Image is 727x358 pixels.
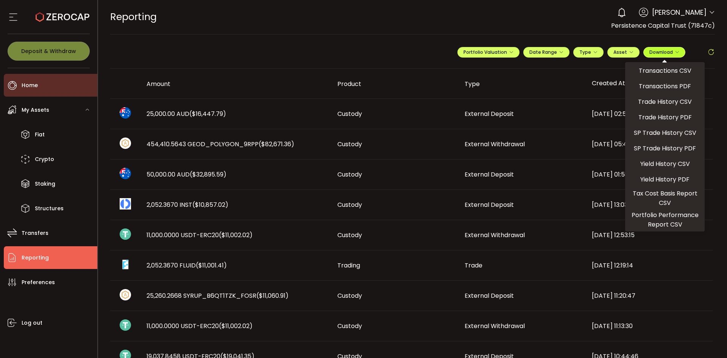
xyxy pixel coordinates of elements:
span: External Deposit [465,170,514,179]
img: aud_portfolio.svg [120,107,131,119]
span: 11,000.0000 USDT-ERC20 [147,322,253,330]
button: Download [643,47,685,58]
span: Crypto [35,154,54,165]
img: inst_portfolio.png [120,198,131,209]
span: Reporting [110,10,157,23]
span: ($16,447.79) [189,109,226,118]
span: ($82,671.36) [259,140,294,149]
span: Preferences [22,277,55,288]
div: [DATE] 11:20:47 [586,291,713,300]
img: fluid_portfolio.png [120,259,131,270]
span: Custody [337,140,362,149]
div: Product [331,80,459,88]
div: Created At [586,77,713,90]
span: Trade [465,261,482,270]
img: zuPXiwguUFiBOIQyqLOiXsnnNitlx7q4LCwEbLHADjIpTka+Lip0HH8D0VTrd02z+wEAAAAASUVORK5CYII= [120,289,131,300]
span: Custody [337,291,362,300]
span: Download [649,49,679,55]
span: External Withdrawal [465,231,525,239]
span: Custody [337,109,362,118]
span: ($11,002.02) [219,322,253,330]
span: 25,260.2668 SYRUP_B6QT1TZK_FOSR [147,291,289,300]
span: ($10,857.02) [192,200,228,209]
span: 2,052.3670 FLUID [147,261,227,270]
div: [DATE] 05:45:50 [586,140,713,149]
button: Type [573,47,604,58]
span: 454,410.5643 GEOD_POLYGON_9RPP [147,140,294,149]
span: Date Range [529,49,563,55]
button: Portfolio Valuation [457,47,520,58]
span: Portfolio Performance Report CSV [628,210,702,229]
span: Trade History CSV [638,97,692,106]
div: Type [459,80,586,88]
button: Date Range [523,47,569,58]
span: SP Trade History CSV [634,128,696,138]
span: External Withdrawal [465,322,525,330]
div: [DATE] 13:03:29 [586,200,713,209]
span: External Deposit [465,291,514,300]
button: Asset [607,47,640,58]
span: Custody [337,200,362,209]
div: [DATE] 12:53:15 [586,231,713,239]
span: Type [579,49,598,55]
span: Yield History CSV [640,159,690,169]
span: [PERSON_NAME] [652,7,707,17]
span: Custody [337,231,362,239]
img: zuPXiwguUFiBOIQyqLOiXsnnNitlx7q4LCwEbLHADjIpTka+Lip0HH8D0VTrd02z+wEAAAAASUVORK5CYII= [120,138,131,149]
span: ($32,895.59) [190,170,226,179]
span: Deposit & Withdraw [21,48,76,54]
span: Staking [35,178,55,189]
div: [DATE] 11:13:30 [586,322,713,330]
span: ($11,060.91) [256,291,289,300]
span: Custody [337,170,362,179]
span: Trading [337,261,360,270]
span: Log out [22,317,42,328]
img: usdt_portfolio.svg [120,228,131,240]
span: Transfers [22,228,48,239]
span: SP Trade History PDF [634,144,696,153]
div: [DATE] 01:58:29 [586,170,713,179]
span: Structures [35,203,64,214]
div: [DATE] 02:56:54 [586,109,713,118]
span: Fiat [35,129,45,140]
span: Persistence Capital Trust (71847c) [611,21,715,30]
span: ($11,001.41) [196,261,227,270]
img: usdt_portfolio.svg [120,319,131,331]
span: Transactions CSV [639,66,691,75]
span: External Withdrawal [465,140,525,149]
span: 50,000.00 AUD [147,170,226,179]
span: External Deposit [465,200,514,209]
button: Deposit & Withdraw [8,42,90,61]
span: Custody [337,322,362,330]
span: External Deposit [465,109,514,118]
div: [DATE] 12:19:14 [586,261,713,270]
div: Amount [140,80,331,88]
img: aud_portfolio.svg [120,168,131,179]
span: Transactions PDF [639,81,691,91]
span: Asset [613,49,627,55]
span: Tax Cost Basis Report CSV [628,189,702,208]
span: 2,052.3670 INST [147,200,228,209]
span: My Assets [22,105,49,116]
span: ($11,002.02) [219,231,253,239]
span: Reporting [22,252,49,263]
span: 25,000.00 AUD [147,109,226,118]
span: 11,000.0000 USDT-ERC20 [147,231,253,239]
iframe: Chat Widget [639,276,727,358]
span: Trade History PDF [638,113,692,122]
span: Home [22,80,38,91]
span: Portfolio Valuation [463,49,513,55]
span: Yield History PDF [640,175,690,184]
